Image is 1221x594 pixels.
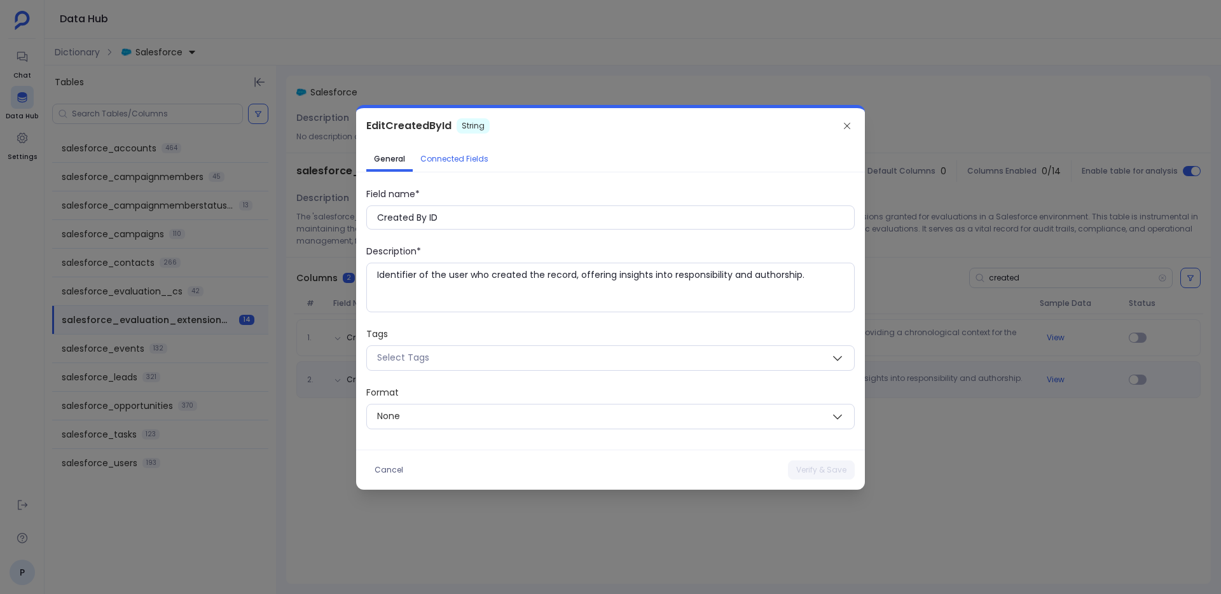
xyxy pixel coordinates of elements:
button: Select Tags [366,345,855,371]
span: Select Tags [377,351,429,364]
div: Description* [366,245,855,258]
span: Connected Fields [420,154,488,164]
div: Field name* [366,188,855,200]
input: Enter field name [377,211,854,224]
div: Tags [366,328,855,340]
span: None [377,408,400,424]
button: None [366,404,855,429]
span: String [457,118,490,134]
span: General [374,154,405,164]
div: Format [366,386,855,399]
button: Cancel [366,460,411,480]
span: Edit CreatedById [366,118,452,134]
textarea: Identifier of the user who created the record, offering insights into responsibility and authorship. [377,268,854,307]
